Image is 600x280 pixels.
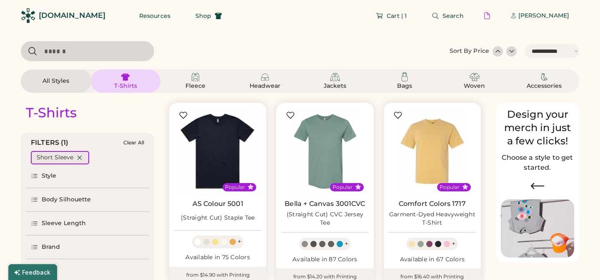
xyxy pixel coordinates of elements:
button: Popular Style [462,184,468,190]
div: Available in 75 Colors [174,253,261,262]
a: AS Colour 5001 [192,200,243,208]
div: Available in 87 Colors [281,255,368,264]
div: Garment-Dyed Heavyweight T-Shirt [389,211,476,227]
img: Image of Lisa Congdon Eye Print on T-Shirt and Hat [501,199,574,258]
img: Jackets Icon [330,72,340,82]
div: Brand [42,243,60,251]
button: Search [422,7,474,24]
div: + [237,237,241,246]
div: (Straight Cut) Staple Tee [181,214,255,222]
span: Cart | 1 [387,13,407,19]
button: Popular Style [247,184,254,190]
button: Shop [185,7,232,24]
div: (Straight Cut) CVC Jersey Tee [281,211,368,227]
button: Cart | 1 [366,7,417,24]
div: Accessories [525,82,563,90]
div: + [452,239,455,248]
div: Bags [386,82,423,90]
div: Fleece [177,82,214,90]
span: Shop [195,13,211,19]
div: Available in 67 Colors [389,255,476,264]
img: BELLA + CANVAS 3001CVC (Straight Cut) CVC Jersey Tee [281,108,368,195]
div: Design your merch in just a few clicks! [501,108,574,148]
div: [PERSON_NAME] [518,12,569,20]
div: + [345,239,348,248]
div: Body Silhouette [42,196,91,204]
div: Sort By Price [450,47,489,55]
button: Popular Style [355,184,361,190]
div: Headwear [246,82,284,90]
img: Fleece Icon [190,72,200,82]
div: Clear All [123,140,144,146]
iframe: Front Chat [560,243,596,278]
img: T-Shirts Icon [120,72,130,82]
div: Style [42,172,57,180]
div: Short Sleeve [37,154,73,162]
span: Search [442,13,464,19]
img: Comfort Colors 1717 Garment-Dyed Heavyweight T-Shirt [389,108,476,195]
img: Headwear Icon [260,72,270,82]
button: Resources [129,7,180,24]
a: Comfort Colors 1717 [399,200,466,208]
div: Popular [332,184,352,191]
div: [DOMAIN_NAME] [39,10,105,21]
div: All Styles [37,77,75,85]
div: Popular [225,184,245,191]
div: Sleeve Length [42,219,86,228]
div: Popular [440,184,460,191]
div: Woven [456,82,493,90]
h2: Choose a style to get started. [501,153,574,173]
img: Woven Icon [470,72,480,82]
div: T-Shirts [26,104,77,121]
div: Jackets [316,82,354,90]
a: Bella + Canvas 3001CVC [285,200,365,208]
img: Rendered Logo - Screens [21,8,35,23]
div: FILTERS (1) [31,138,69,148]
img: Bags Icon [400,72,410,82]
img: AS Colour 5001 (Straight Cut) Staple Tee [174,108,261,195]
div: T-Shirts [107,82,144,90]
img: Accessories Icon [539,72,549,82]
